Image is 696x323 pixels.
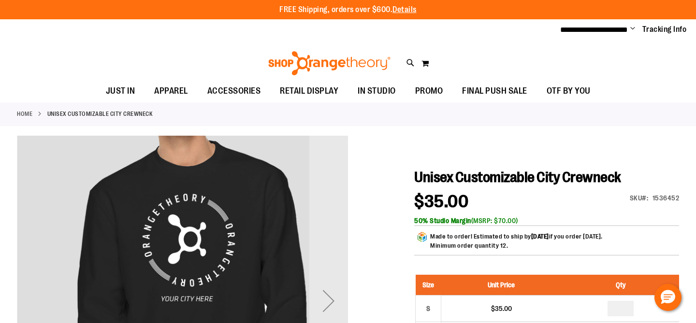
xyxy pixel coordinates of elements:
span: $35.00 [414,192,468,211]
th: Size [416,275,441,295]
span: IN STUDIO [358,80,396,102]
span: PROMO [415,80,443,102]
span: JUST IN [106,80,135,102]
span: RETAIL DISPLAY [280,80,338,102]
a: JUST IN [96,80,145,102]
div: (MSRP: $70.00) [414,216,679,225]
a: Details [392,5,417,14]
b: 50% Studio Margin [414,217,471,225]
a: Tracking Info [642,24,687,35]
div: Made to order! Estimated to ship by if you order [DATE]. [430,232,603,255]
div: S [421,301,435,316]
a: FINAL PUSH SALE [452,80,537,102]
a: PROMO [406,80,453,102]
strong: Unisex Customizable City Crewneck [47,110,153,118]
a: APPAREL [145,80,198,102]
p: FREE Shipping, orders over $600. [279,4,417,15]
strong: SKU [630,194,649,202]
a: Home [17,110,32,118]
span: [DATE] [531,233,549,240]
span: FINAL PUSH SALE [462,80,527,102]
a: RETAIL DISPLAY [270,80,348,102]
button: Account menu [630,25,635,34]
button: Hello, have a question? Let’s chat. [654,284,681,311]
div: 1536452 [652,193,680,203]
div: $35.00 [446,304,557,313]
span: OTF BY YOU [547,80,591,102]
span: APPAREL [154,80,188,102]
th: Unit Price [441,275,562,295]
a: OTF BY YOU [537,80,600,102]
span: ACCESSORIES [207,80,261,102]
th: Qty [562,275,679,295]
p: Minimum order quantity 12. [430,241,603,250]
a: IN STUDIO [348,80,406,102]
span: Unisex Customizable City Crewneck [414,169,621,185]
img: Shop Orangetheory [267,51,392,75]
a: ACCESSORIES [198,80,271,102]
